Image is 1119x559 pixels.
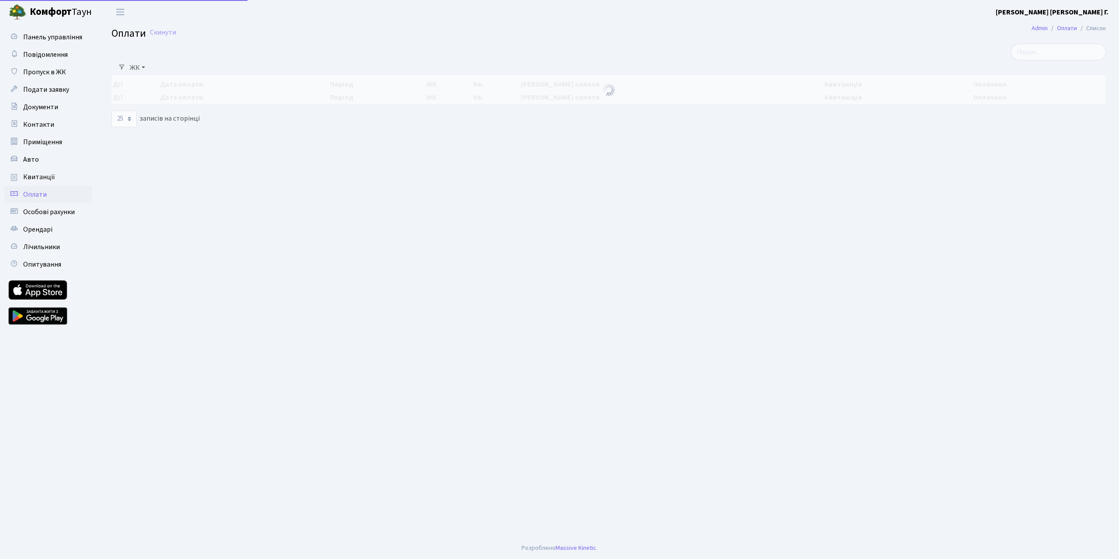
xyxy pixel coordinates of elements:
[23,50,68,59] span: Повідомлення
[30,5,72,19] b: Комфорт
[109,5,131,19] button: Переключити навігацію
[23,172,55,182] span: Квитанції
[4,133,92,151] a: Приміщення
[1077,24,1106,33] li: Список
[23,32,82,42] span: Панель управління
[23,120,54,129] span: Контакти
[4,203,92,221] a: Особові рахунки
[1032,24,1048,33] a: Admin
[4,28,92,46] a: Панель управління
[4,81,92,98] a: Подати заявку
[4,98,92,116] a: Документи
[23,67,66,77] span: Пропуск в ЖК
[4,221,92,238] a: Орендарі
[23,242,60,252] span: Лічильники
[23,85,69,94] span: Подати заявку
[4,256,92,273] a: Опитування
[4,63,92,81] a: Пропуск в ЖК
[23,155,39,164] span: Авто
[23,207,75,217] span: Особові рахунки
[126,60,149,75] a: ЖК
[30,5,92,20] span: Таун
[4,238,92,256] a: Лічильники
[23,260,61,269] span: Опитування
[111,26,146,41] span: Оплати
[23,190,47,199] span: Оплати
[556,543,596,552] a: Massive Kinetic
[4,186,92,203] a: Оплати
[521,543,598,553] div: Розроблено .
[1011,44,1106,60] input: Пошук...
[111,111,200,127] label: записів на сторінці
[602,83,616,97] img: Обробка...
[111,111,137,127] select: записів на сторінці
[4,151,92,168] a: Авто
[4,116,92,133] a: Контакти
[4,168,92,186] a: Квитанції
[4,46,92,63] a: Повідомлення
[23,102,58,112] span: Документи
[23,225,52,234] span: Орендарі
[1018,19,1119,38] nav: breadcrumb
[9,3,26,21] img: logo.png
[996,7,1109,17] a: [PERSON_NAME] [PERSON_NAME] Г.
[1057,24,1077,33] a: Оплати
[150,28,176,37] a: Скинути
[23,137,62,147] span: Приміщення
